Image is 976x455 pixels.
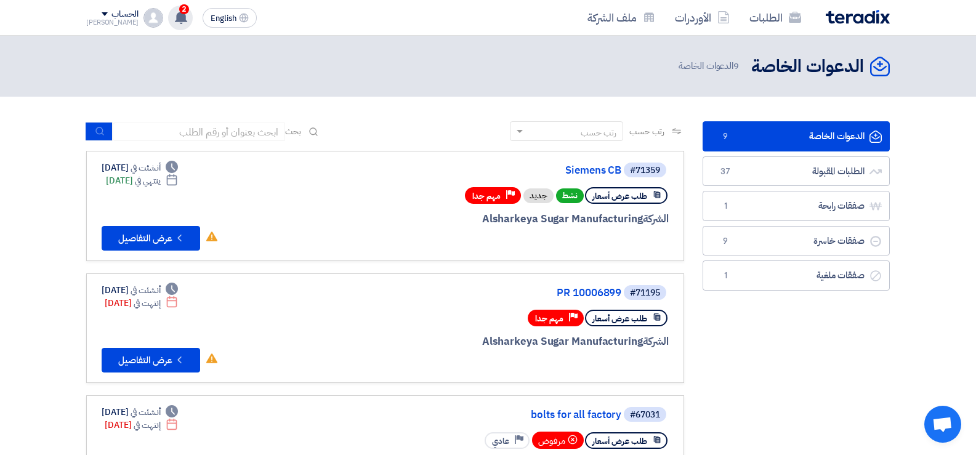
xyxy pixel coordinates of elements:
a: ملف الشركة [578,3,665,32]
div: #71195 [630,289,660,297]
input: ابحث بعنوان أو رقم الطلب [113,123,285,141]
span: الشركة [643,211,669,227]
div: Alsharkeya Sugar Manufacturing [373,334,669,350]
div: [PERSON_NAME] [86,19,139,26]
span: 9 [733,59,739,73]
a: الأوردرات [665,3,740,32]
span: أنشئت في [131,284,160,297]
span: إنتهت في [134,297,160,310]
div: #71359 [630,166,660,175]
a: صفقات رابحة1 [703,191,890,221]
div: [DATE] [102,406,178,419]
div: [DATE] [105,419,178,432]
div: #67031 [630,411,660,419]
span: 9 [718,131,733,143]
span: مهم جدا [472,190,501,202]
div: جديد [523,188,554,203]
button: عرض التفاصيل [102,348,200,372]
button: عرض التفاصيل [102,226,200,251]
img: Teradix logo [826,10,890,24]
div: Alsharkeya Sugar Manufacturing [373,211,669,227]
div: الحساب [111,9,138,20]
a: الطلبات [740,3,811,32]
span: مهم جدا [535,313,563,324]
span: إنتهت في [134,419,160,432]
span: رتب حسب [629,125,664,138]
div: مرفوض [532,432,584,449]
div: [DATE] [105,297,178,310]
a: صفقات خاسرة9 [703,226,890,256]
a: الدعوات الخاصة9 [703,121,890,151]
span: الدعوات الخاصة [679,59,741,73]
span: طلب عرض أسعار [592,435,647,447]
span: نشط [556,188,584,203]
a: الطلبات المقبولة37 [703,156,890,187]
span: 1 [718,200,733,212]
span: أنشئت في [131,161,160,174]
img: profile_test.png [143,8,163,28]
span: ينتهي في [135,174,160,187]
div: [DATE] [102,161,178,174]
span: طلب عرض أسعار [592,313,647,324]
div: [DATE] [106,174,178,187]
a: PR 10006899 [375,288,621,299]
div: [DATE] [102,284,178,297]
span: 1 [718,270,733,282]
a: Siemens CB [375,165,621,176]
div: دردشة مفتوحة [924,406,961,443]
span: طلب عرض أسعار [592,190,647,202]
span: أنشئت في [131,406,160,419]
span: 37 [718,166,733,178]
a: bolts for all factory [375,409,621,421]
span: الشركة [643,334,669,349]
span: 2 [179,4,189,14]
div: رتب حسب [581,126,616,139]
h2: الدعوات الخاصة [751,55,864,79]
span: عادي [492,435,509,447]
button: English [203,8,257,28]
span: بحث [285,125,301,138]
a: صفقات ملغية1 [703,260,890,291]
span: 9 [718,235,733,248]
span: English [211,14,236,23]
